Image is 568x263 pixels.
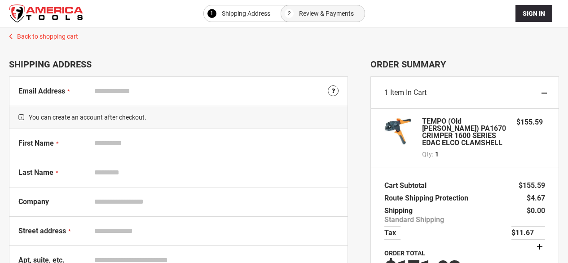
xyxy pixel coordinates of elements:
span: Email Address [18,87,65,95]
strong: TEMPO (old [PERSON_NAME]) PA1670 CRIMPER 1600 SERIES EDAC ELCO CLAMSHELL [422,118,507,147]
span: 1 [435,150,439,159]
span: Review & Payments [299,8,354,19]
span: 2 [288,8,291,19]
th: Cart Subtotal [384,179,431,192]
span: $11.67 [511,228,545,237]
span: Street address [18,227,66,235]
span: Shipping [384,206,413,215]
img: TEMPO (old Greenlee) PA1670 CRIMPER 1600 SERIES EDAC ELCO CLAMSHELL [384,118,411,145]
span: 1 [210,8,213,19]
span: Standard Shipping [384,215,444,224]
span: Order Summary [370,59,559,70]
span: 1 [384,88,388,97]
button: Sign In [515,5,552,22]
strong: Order Total [384,250,425,257]
span: Last Name [18,168,53,177]
div: Shipping Address [9,59,348,70]
span: $155.59 [519,181,545,190]
img: America Tools [9,4,83,22]
span: Item in Cart [390,88,427,97]
span: Shipping Address [222,8,270,19]
span: First Name [18,139,54,147]
span: $4.67 [527,194,545,202]
a: store logo [9,4,83,22]
span: Qty [422,151,432,158]
th: Route Shipping Protection [384,192,473,205]
span: You can create an account after checkout. [9,106,348,129]
span: $0.00 [527,206,545,215]
span: Company [18,197,49,206]
th: Tax [384,226,401,240]
span: Sign In [523,10,545,17]
span: $155.59 [516,118,543,126]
